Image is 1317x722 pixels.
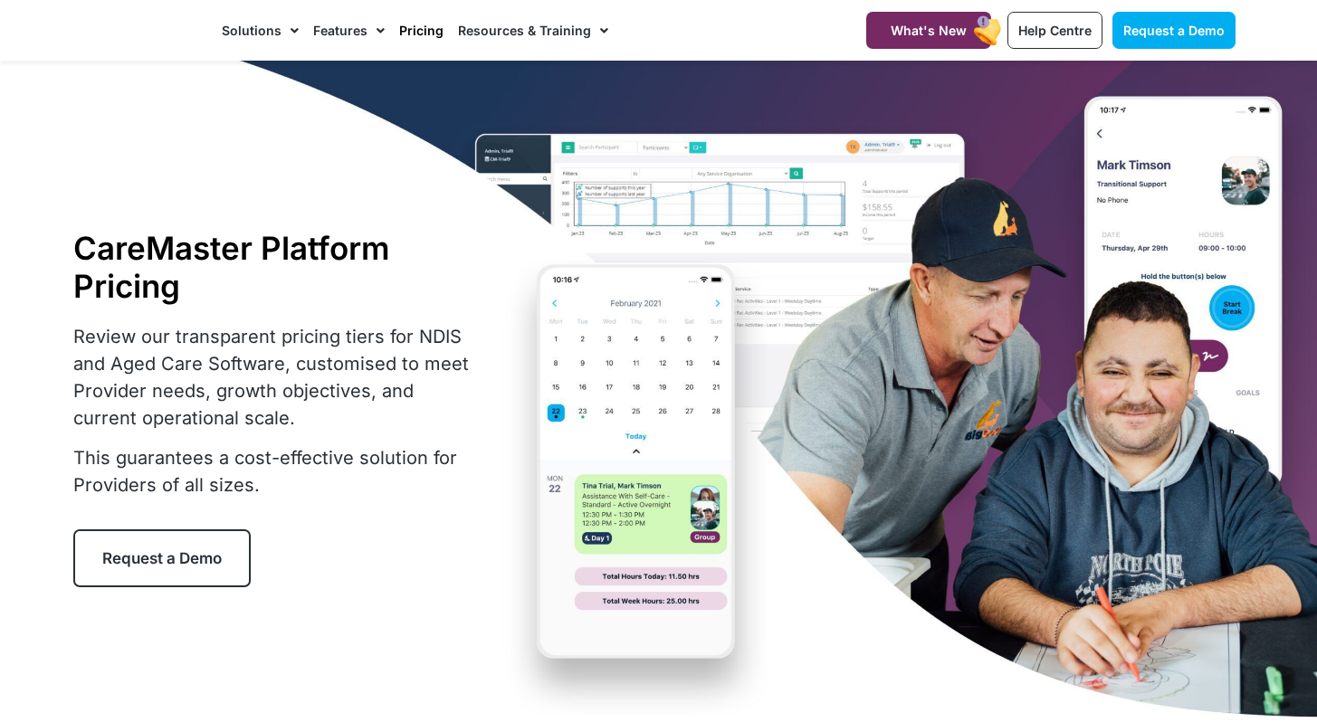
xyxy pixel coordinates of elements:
[1007,12,1102,49] a: Help Centre
[82,17,205,44] img: CareMaster Logo
[1123,23,1225,38] span: Request a Demo
[866,12,991,49] a: What's New
[73,529,251,587] a: Request a Demo
[1112,12,1236,49] a: Request a Demo
[73,444,481,499] p: This guarantees a cost-effective solution for Providers of all sizes.
[73,323,481,432] p: Review our transparent pricing tiers for NDIS and Aged Care Software, customised to meet Provider...
[73,229,481,305] h1: CareMaster Platform Pricing
[1018,23,1092,38] span: Help Centre
[102,549,222,567] span: Request a Demo
[891,23,967,38] span: What's New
